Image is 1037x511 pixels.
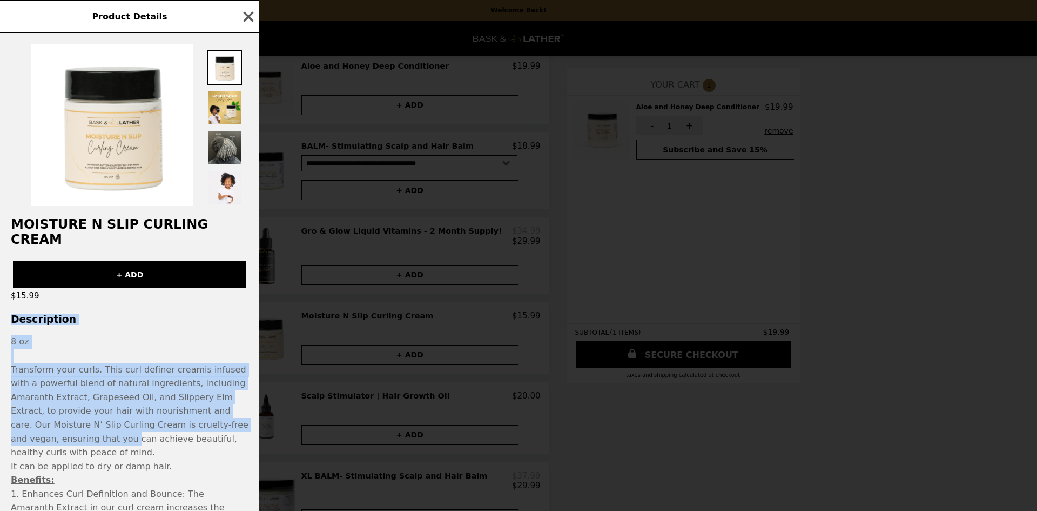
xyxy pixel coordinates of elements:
[13,261,246,288] button: + ADD
[207,130,242,165] img: Thumbnail 3
[11,336,123,374] span: 8 oz Transform your curls. This
[207,50,242,85] img: Thumbnail 1
[11,461,172,472] span: It can be applied to dry or damp hair.
[11,475,55,485] strong: Benefits:
[207,90,242,125] img: Thumbnail 2
[11,364,248,458] span: is infused with a powerful blend of natural ingredients, including Amaranth Extract, Grapeseed Oi...
[125,364,205,375] span: curl definer cream
[92,11,167,22] span: Product Details
[207,170,242,205] img: Thumbnail 4
[31,44,193,206] img: Default Title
